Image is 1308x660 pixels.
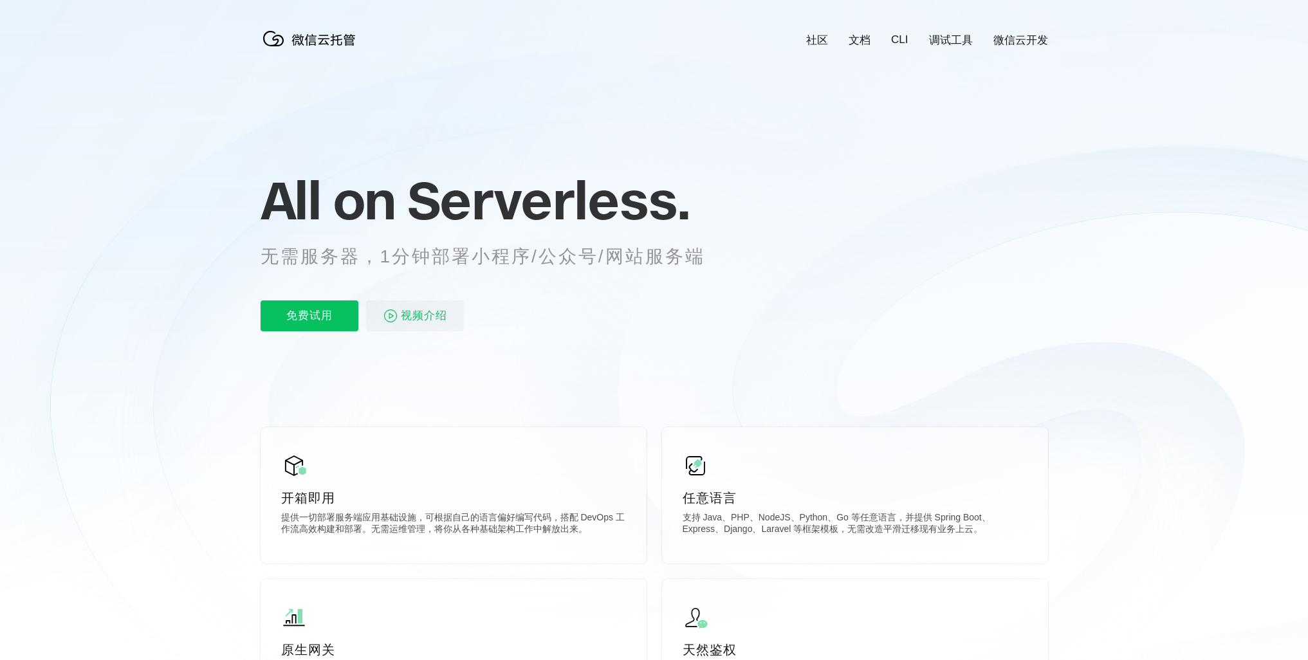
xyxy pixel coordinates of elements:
[261,300,358,331] p: 免费试用
[281,641,626,659] p: 原生网关
[281,512,626,538] p: 提供一切部署服务端应用基础设施，可根据自己的语言偏好编写代码，搭配 DevOps 工作流高效构建和部署。无需运维管理，将你从各种基础架构工作中解放出来。
[261,244,729,270] p: 无需服务器，1分钟部署小程序/公众号/网站服务端
[407,168,690,232] span: Serverless.
[401,300,447,331] span: 视频介绍
[891,33,908,46] a: CLI
[261,42,364,53] a: 微信云托管
[683,641,1027,659] p: 天然鉴权
[849,33,870,48] a: 文档
[683,489,1027,507] p: 任意语言
[929,33,973,48] a: 调试工具
[806,33,828,48] a: 社区
[383,308,398,324] img: video_play.svg
[261,26,364,51] img: 微信云托管
[683,512,1027,538] p: 支持 Java、PHP、NodeJS、Python、Go 等任意语言，并提供 Spring Boot、Express、Django、Laravel 等框架模板，无需改造平滑迁移现有业务上云。
[993,33,1048,48] a: 微信云开发
[281,489,626,507] p: 开箱即用
[261,168,395,232] span: All on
